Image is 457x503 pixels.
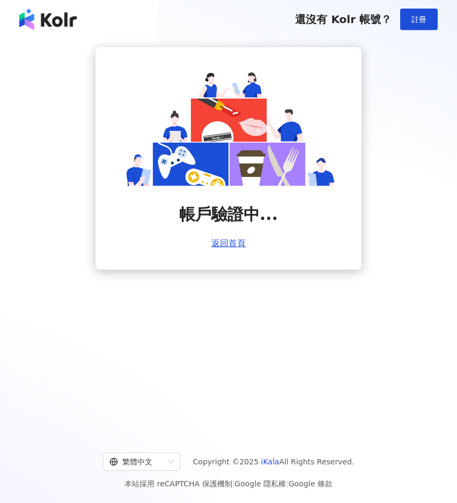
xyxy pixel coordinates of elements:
img: logo [19,9,77,30]
span: | [286,479,289,488]
span: Copyright © 2025 All Rights Reserved. [193,455,355,468]
button: 註冊 [400,9,438,30]
span: 本站採用 reCAPTCHA 保護機制 [124,477,332,490]
div: 繁體中文 [109,453,164,470]
span: | [232,479,235,488]
a: iKala [261,457,279,466]
a: Google 隱私權 [234,479,286,488]
a: 返回首頁 [211,239,246,248]
a: Google 條款 [289,479,333,488]
img: account is verifying [121,69,336,186]
span: 還沒有 Kolr 帳號？ [295,13,392,26]
span: 帳戶驗證中... [179,203,278,226]
span: 註冊 [411,15,426,24]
